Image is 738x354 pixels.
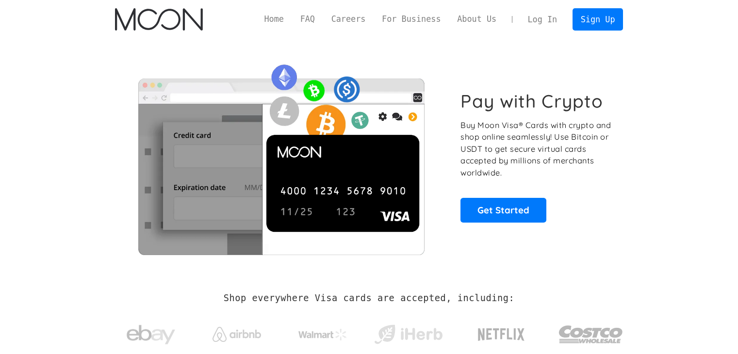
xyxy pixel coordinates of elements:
a: About Us [449,13,505,25]
h2: Shop everywhere Visa cards are accepted, including: [224,293,514,304]
a: Careers [323,13,374,25]
img: Moon Cards let you spend your crypto anywhere Visa is accepted. [115,58,447,255]
img: ebay [127,320,175,350]
a: Airbnb [200,317,273,347]
p: Buy Moon Visa® Cards with crypto and shop online seamlessly! Use Bitcoin or USDT to get secure vi... [460,119,612,179]
img: Airbnb [213,327,261,342]
h1: Pay with Crypto [460,90,603,112]
img: Netflix [477,322,525,347]
a: Sign Up [573,8,623,30]
a: iHerb [372,312,444,352]
img: Costco [558,316,623,353]
img: iHerb [372,322,444,347]
a: Walmart [286,319,359,345]
a: Log In [520,9,565,30]
img: Moon Logo [115,8,203,31]
a: Home [256,13,292,25]
a: Get Started [460,198,546,222]
a: FAQ [292,13,323,25]
a: home [115,8,203,31]
a: Netflix [458,313,545,352]
img: Walmart [298,329,347,340]
a: For Business [374,13,449,25]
